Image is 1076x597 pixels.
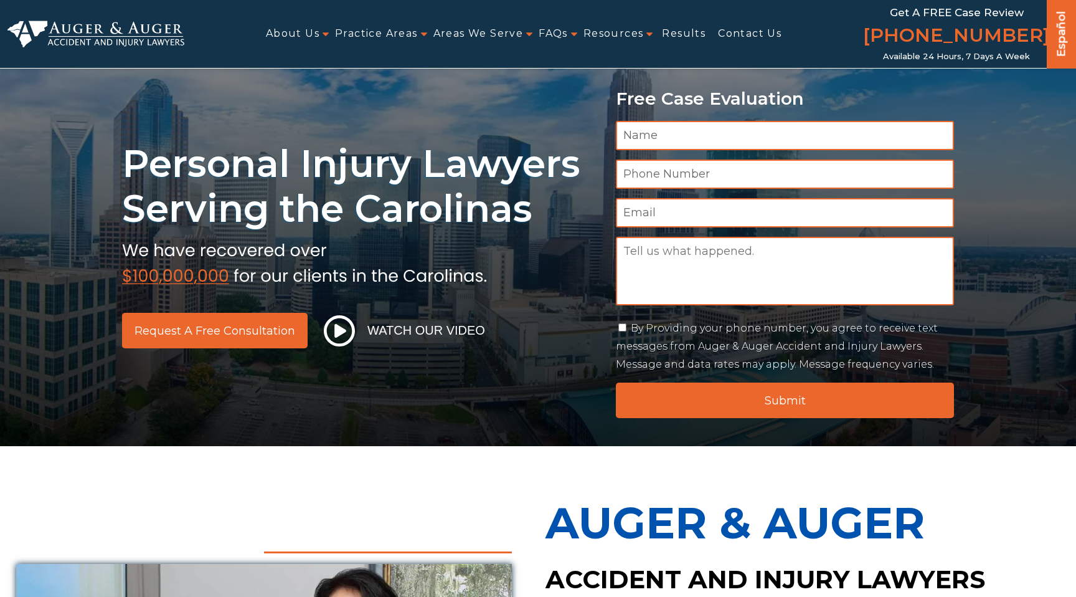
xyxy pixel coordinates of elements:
p: Free Case Evaluation [616,89,954,108]
a: Practice Areas [335,20,418,48]
input: Submit [616,383,954,418]
a: Contact Us [718,20,781,48]
button: Watch Our Video [320,315,489,347]
label: By Providing your phone number, you agree to receive text messages from Auger & Auger Accident an... [616,322,938,370]
span: Available 24 Hours, 7 Days a Week [883,52,1030,62]
a: FAQs [539,20,568,48]
input: Email [616,198,954,227]
img: Auger & Auger Accident and Injury Lawyers Logo [7,21,184,47]
a: Resources [583,20,644,48]
a: [PHONE_NUMBER] [863,22,1050,52]
h2: Accident and Injury Lawyers [545,562,1060,597]
a: About Us [266,20,319,48]
h1: Personal Injury Lawyers Serving the Carolinas [122,141,601,231]
span: Request a Free Consultation [134,325,295,337]
input: Name [616,121,954,150]
a: Request a Free Consultation [122,313,308,348]
input: Phone Number [616,160,954,189]
img: sub text [122,237,487,285]
a: Areas We Serve [433,20,524,48]
a: Results [662,20,706,48]
p: Auger & Auger [545,484,1060,562]
span: Get a FREE Case Review [890,6,1024,19]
